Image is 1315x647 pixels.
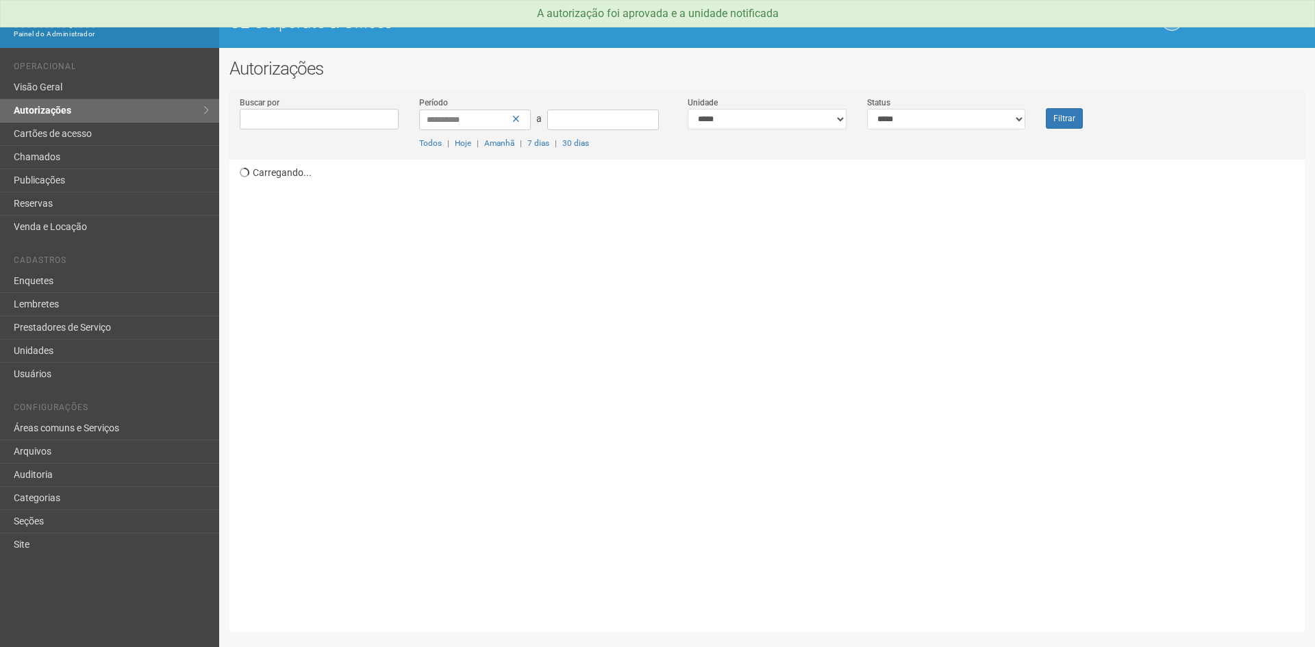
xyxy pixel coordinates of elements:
[240,97,279,109] label: Buscar por
[419,97,448,109] label: Período
[419,138,442,148] a: Todos
[688,97,718,109] label: Unidade
[14,28,209,40] div: Painel do Administrador
[536,113,542,124] span: a
[229,14,757,31] h1: O2 Corporate & Offices
[477,138,479,148] span: |
[447,138,449,148] span: |
[1046,108,1083,129] button: Filtrar
[14,62,209,76] li: Operacional
[555,138,557,148] span: |
[229,58,1305,79] h2: Autorizações
[562,138,589,148] a: 30 dias
[240,160,1305,622] div: Carregando...
[484,138,514,148] a: Amanhã
[520,138,522,148] span: |
[867,97,890,109] label: Status
[527,138,549,148] a: 7 dias
[14,403,209,417] li: Configurações
[455,138,471,148] a: Hoje
[14,255,209,270] li: Cadastros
